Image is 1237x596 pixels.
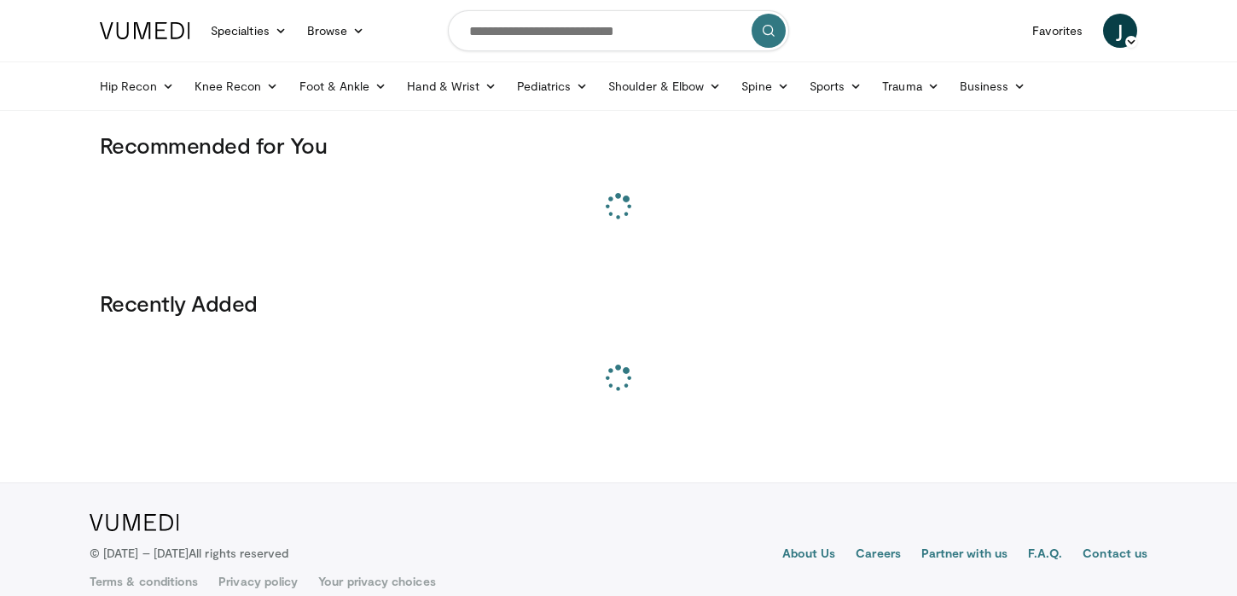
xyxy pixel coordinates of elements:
a: Specialties [200,14,297,48]
a: Foot & Ankle [289,69,398,103]
a: Sports [799,69,873,103]
p: © [DATE] – [DATE] [90,545,289,562]
a: Favorites [1022,14,1093,48]
a: Careers [856,545,901,565]
img: VuMedi Logo [100,22,190,39]
a: Knee Recon [184,69,289,103]
a: Shoulder & Elbow [598,69,731,103]
h3: Recommended for You [100,131,1137,159]
a: Browse [297,14,375,48]
img: VuMedi Logo [90,514,179,531]
input: Search topics, interventions [448,10,789,51]
a: J [1103,14,1137,48]
span: All rights reserved [189,546,288,560]
a: Your privacy choices [318,573,435,590]
a: Contact us [1083,545,1147,565]
a: About Us [782,545,836,565]
a: Hip Recon [90,69,184,103]
a: Terms & conditions [90,573,198,590]
a: F.A.Q. [1028,545,1062,565]
a: Trauma [872,69,950,103]
a: Privacy policy [218,573,298,590]
a: Business [950,69,1037,103]
a: Pediatrics [507,69,598,103]
a: Spine [731,69,799,103]
a: Partner with us [921,545,1008,565]
a: Hand & Wrist [397,69,507,103]
h3: Recently Added [100,289,1137,317]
